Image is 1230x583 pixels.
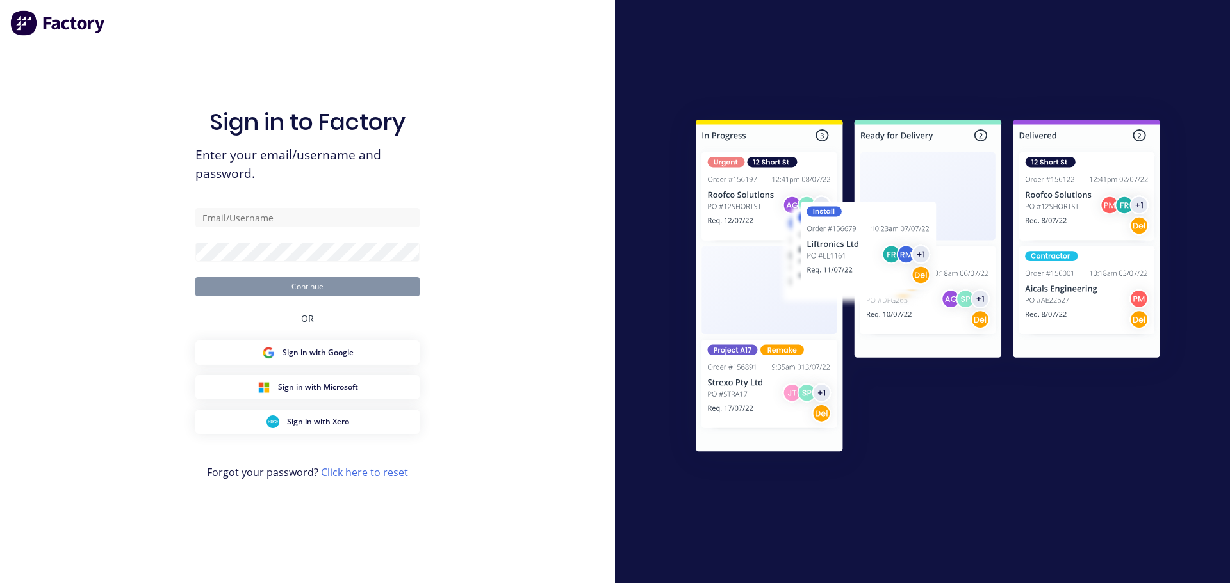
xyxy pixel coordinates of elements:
[287,416,349,427] span: Sign in with Xero
[209,108,406,136] h1: Sign in to Factory
[301,296,314,340] div: OR
[195,208,420,227] input: Email/Username
[195,146,420,183] span: Enter your email/username and password.
[195,375,420,399] button: Microsoft Sign inSign in with Microsoft
[321,465,408,479] a: Click here to reset
[195,277,420,296] button: Continue
[283,347,354,358] span: Sign in with Google
[278,381,358,393] span: Sign in with Microsoft
[668,94,1188,482] img: Sign in
[262,346,275,359] img: Google Sign in
[207,465,408,480] span: Forgot your password?
[195,410,420,434] button: Xero Sign inSign in with Xero
[258,381,270,394] img: Microsoft Sign in
[10,10,106,36] img: Factory
[195,340,420,365] button: Google Sign inSign in with Google
[266,415,279,428] img: Xero Sign in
